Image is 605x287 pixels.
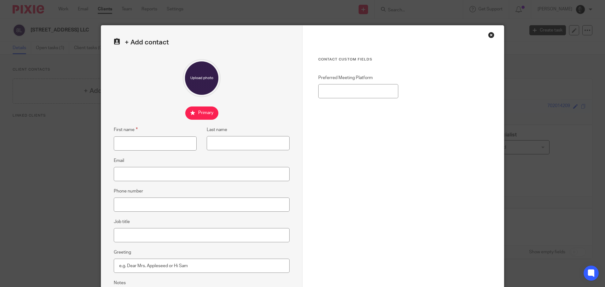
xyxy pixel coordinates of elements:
[318,75,398,81] label: Preferred Meeting Platform
[114,158,124,164] label: Email
[114,188,143,194] label: Phone number
[488,32,494,38] div: Close this dialog window
[114,219,130,225] label: Job title
[114,280,126,286] label: Notes
[207,127,227,133] label: Last name
[114,249,131,255] label: Greeting
[114,38,290,47] h2: + Add contact
[114,259,290,273] input: e.g. Dear Mrs. Appleseed or Hi Sam
[318,57,488,62] h3: Contact Custom fields
[114,126,138,133] label: First name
